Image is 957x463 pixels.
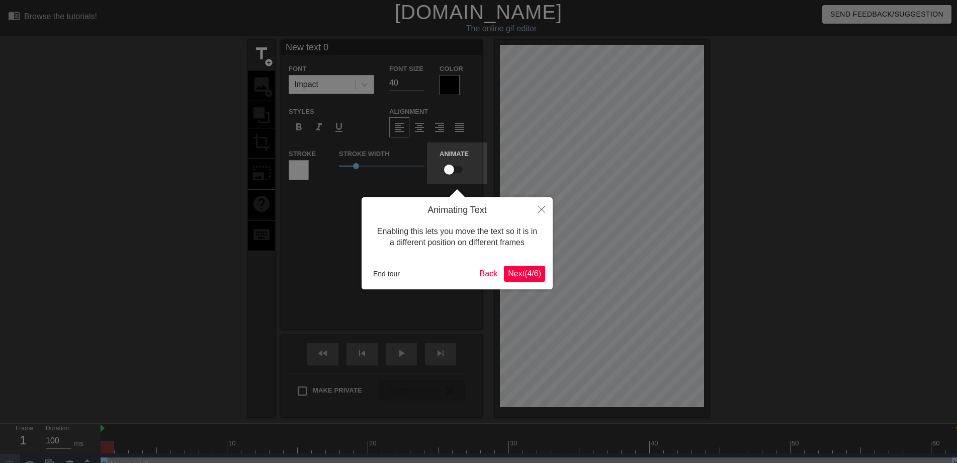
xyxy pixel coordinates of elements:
button: End tour [369,266,404,281]
button: Next [504,266,545,282]
span: Next ( 4 / 6 ) [508,269,541,278]
div: Enabling this lets you move the text so it is in a different position on different frames [369,216,545,259]
button: Back [476,266,502,282]
button: Close [531,197,553,220]
h4: Animating Text [369,205,545,216]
